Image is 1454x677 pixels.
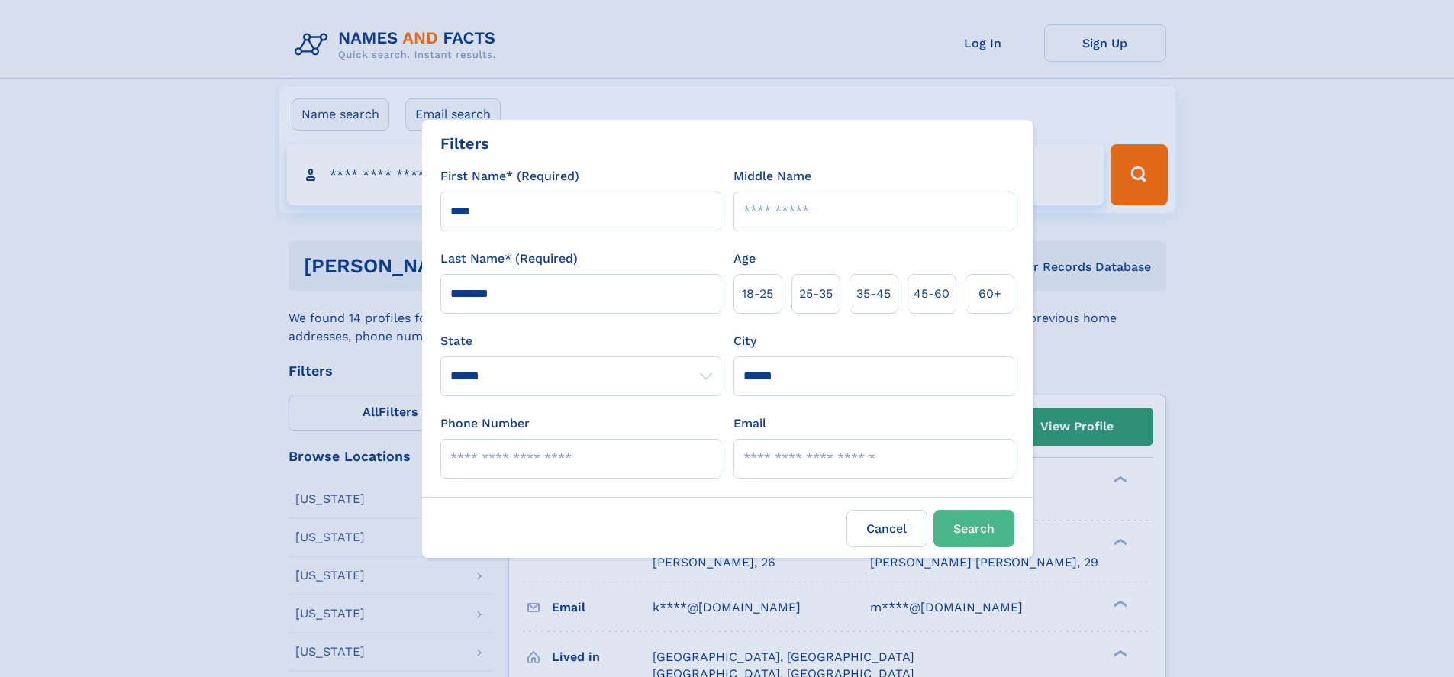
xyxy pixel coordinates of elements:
[742,285,773,303] span: 18‑25
[733,414,766,433] label: Email
[846,510,927,547] label: Cancel
[799,285,833,303] span: 25‑35
[933,510,1014,547] button: Search
[440,332,721,350] label: State
[440,414,530,433] label: Phone Number
[440,132,489,155] div: Filters
[856,285,891,303] span: 35‑45
[440,167,579,185] label: First Name* (Required)
[733,250,756,268] label: Age
[733,167,811,185] label: Middle Name
[440,250,578,268] label: Last Name* (Required)
[914,285,949,303] span: 45‑60
[978,285,1001,303] span: 60+
[733,332,756,350] label: City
